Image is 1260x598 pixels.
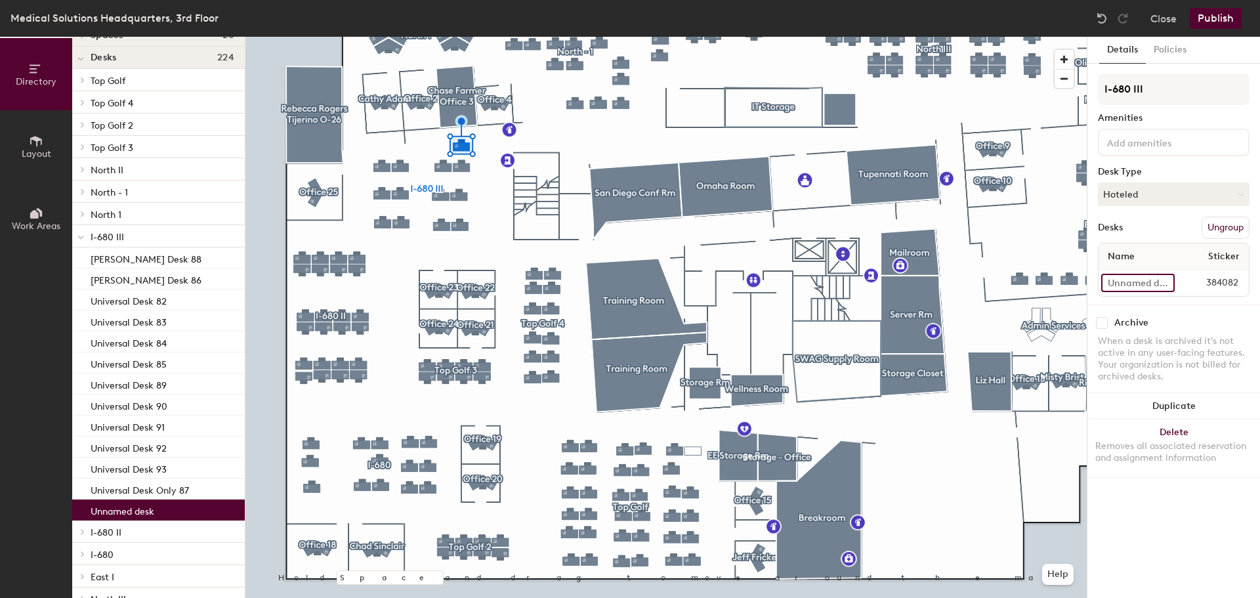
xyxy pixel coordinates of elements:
[91,527,121,538] span: I-680 II
[1098,335,1249,383] div: When a desk is archived it's not active in any user-facing features. Your organization is not bil...
[91,481,189,496] p: Universal Desk Only 87
[1175,276,1246,290] span: 384082
[1098,182,1249,206] button: Hoteled
[1150,8,1177,29] button: Close
[91,460,167,475] p: Universal Desk 93
[91,120,133,131] span: Top Golf 2
[1101,274,1175,292] input: Unnamed desk
[1202,245,1246,268] span: Sticker
[91,313,167,328] p: Universal Desk 83
[91,376,167,391] p: Universal Desk 89
[91,250,201,265] p: [PERSON_NAME] Desk 88
[91,53,116,63] span: Desks
[22,148,51,160] span: Layout
[91,142,133,154] span: Top Golf 3
[91,292,167,307] p: Universal Desk 82
[91,98,133,109] span: Top Golf 4
[91,187,128,198] span: North - 1
[91,502,154,517] p: Unnamed desk
[1098,113,1249,123] div: Amenities
[91,572,114,583] span: East I
[1095,12,1108,25] img: Undo
[91,209,121,221] span: North 1
[1099,37,1146,64] button: Details
[1098,223,1123,233] div: Desks
[1087,419,1260,477] button: DeleteRemoves all associated reservation and assignment information
[1087,393,1260,419] button: Duplicate
[91,271,201,286] p: [PERSON_NAME] Desk 86
[91,418,165,433] p: Universal Desk 91
[12,221,60,232] span: Work Areas
[1116,12,1129,25] img: Redo
[1104,134,1223,150] input: Add amenities
[1146,37,1194,64] button: Policies
[91,165,123,176] span: North II
[1098,167,1249,177] div: Desk Type
[91,355,167,370] p: Universal Desk 85
[91,334,167,349] p: Universal Desk 84
[1202,217,1249,239] button: Ungroup
[91,439,167,454] p: Universal Desk 92
[91,75,125,87] span: Top Golf
[217,53,234,63] span: 224
[1042,564,1074,585] button: Help
[1190,8,1242,29] button: Publish
[1095,440,1252,464] div: Removes all associated reservation and assignment information
[10,10,219,26] div: Medical Solutions Headquarters, 3rd Floor
[91,397,167,412] p: Universal Desk 90
[91,232,124,243] span: I-680 III
[1114,318,1148,328] div: Archive
[91,549,114,561] span: I-680
[1101,245,1141,268] span: Name
[16,76,56,87] span: Directory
